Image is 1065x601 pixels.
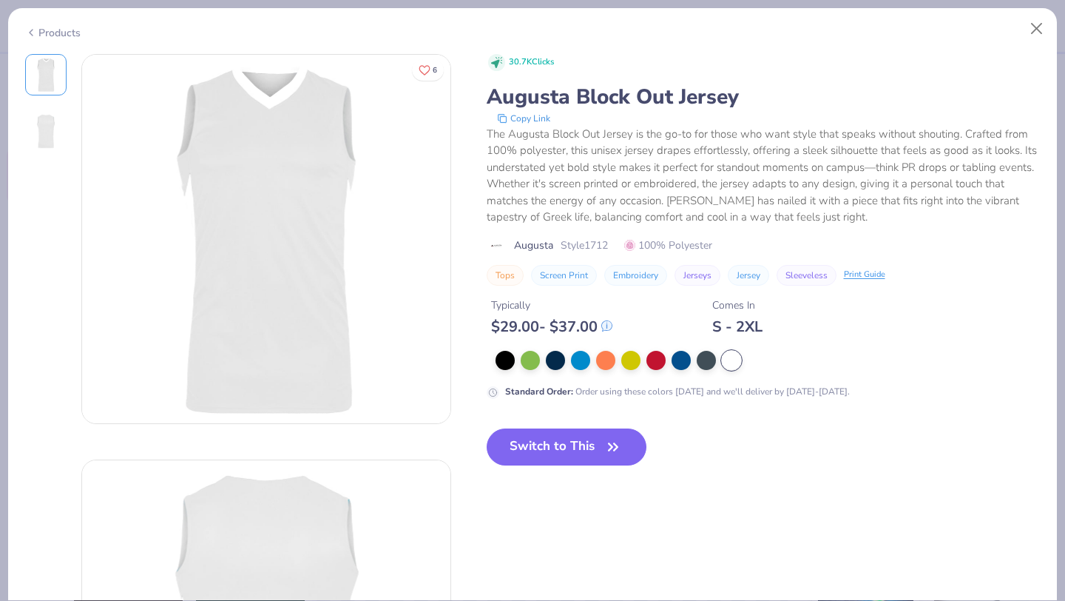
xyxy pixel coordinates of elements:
[777,265,836,286] button: Sleeveless
[487,126,1041,226] div: The Augusta Block Out Jersey is the go-to for those who want style that speaks without shouting. ...
[604,265,667,286] button: Embroidery
[712,318,763,336] div: S - 2XL
[728,265,769,286] button: Jersey
[505,386,573,397] strong: Standard Order :
[493,111,555,126] button: copy to clipboard
[712,298,763,313] div: Comes In
[1023,15,1051,43] button: Close
[487,265,524,286] button: Tops
[674,265,720,286] button: Jerseys
[509,56,554,69] span: 30.7K Clicks
[28,57,64,93] img: Front
[487,429,647,466] button: Switch to This
[491,318,612,336] div: $ 29.00 - $ 37.00
[491,298,612,313] div: Typically
[561,238,608,253] span: Style 1712
[82,55,450,423] img: Front
[28,113,64,149] img: Back
[514,238,553,253] span: Augusta
[412,59,444,81] button: Like
[487,240,507,252] img: brand logo
[433,67,437,74] span: 6
[505,385,850,398] div: Order using these colors [DATE] and we'll deliver by [DATE]-[DATE].
[531,265,597,286] button: Screen Print
[25,25,81,41] div: Products
[487,83,1041,111] div: Augusta Block Out Jersey
[624,238,712,253] span: 100% Polyester
[844,269,885,281] div: Print Guide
